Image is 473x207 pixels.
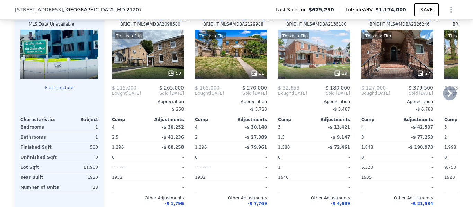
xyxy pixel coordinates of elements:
span: 4 [195,125,198,130]
span: Sold [DATE] [307,91,350,96]
span: $ 115,000 [112,85,136,91]
div: 500 [61,142,98,152]
div: Year Built [20,172,58,182]
span: , MD 21207 [115,7,142,12]
button: SAVE [414,3,439,16]
div: BRIGHT MLS # MDBA2129988 [203,21,264,27]
div: Appreciation [112,99,184,104]
div: 31 [251,70,264,77]
div: BRIGHT MLS # MDBA2098580 [120,21,180,27]
span: 1,848 [361,145,373,150]
div: - [232,162,267,172]
span: -$ 9,147 [331,135,350,140]
span: -$ 79,961 [245,145,267,150]
div: Adjustments [314,117,350,122]
span: 1,998 [444,145,456,150]
span: 6,320 [361,165,373,170]
div: 1.5 [278,132,313,142]
div: - [232,152,267,162]
span: -$ 77,253 [411,135,433,140]
span: 0 [195,155,198,160]
div: Other Adjustments [361,195,433,201]
div: [DATE] [278,91,307,96]
span: -$ 41,236 [162,135,184,140]
div: Appreciation [195,99,267,104]
div: 1932 [195,172,230,182]
span: 4 [361,125,364,130]
span: -$ 72,461 [328,145,350,150]
div: - [232,172,267,182]
span: -$ 80,258 [162,145,184,150]
span: $ 127,000 [361,85,386,91]
div: BRIGHT MLS # MDBA2135180 [286,21,347,27]
div: Bathrooms [20,132,58,142]
div: - [315,182,350,192]
div: - [149,152,184,162]
button: Show Options [444,3,458,17]
div: 1920 [61,172,98,182]
span: -$ 1,795 [165,201,184,206]
span: Bought [195,91,210,96]
span: 0 [112,155,115,160]
div: Other Adjustments [112,195,184,201]
span: Lotside ARV [346,6,375,13]
div: Appreciation [361,99,433,104]
div: Subject [59,117,98,122]
div: Adjustments [397,117,433,122]
span: 1,296 [195,145,207,150]
div: Finished Sqft [20,142,58,152]
span: Sold [DATE] [390,91,433,96]
div: - [399,162,433,172]
div: MLS Data Unavailable [29,21,74,27]
span: -$ 4,689 [331,201,350,206]
div: 50 [168,70,181,77]
span: $1,174,000 [375,7,406,12]
span: -$ 30,252 [162,125,184,130]
span: 1,580 [278,145,290,150]
span: 0 [278,155,281,160]
div: Comp [278,117,314,122]
span: , [GEOGRAPHIC_DATA] [63,6,142,13]
div: - [149,182,184,192]
div: Appreciation [278,99,350,104]
div: 27 [417,70,430,77]
div: - [399,152,433,162]
span: $ 32,653 [278,85,300,91]
div: 0 [61,152,98,162]
span: $ 270,000 [242,85,267,91]
span: $ 258 [172,107,184,112]
div: Adjustments [231,117,267,122]
div: - [149,172,184,182]
span: Bought [278,91,293,96]
div: Unfinished Sqft [20,152,58,162]
span: 9,750 [444,165,456,170]
span: Bought [361,91,376,96]
div: - [399,182,433,192]
span: $ 180,000 [325,85,350,91]
div: This is a Flip [364,32,392,39]
div: This is a Flip [115,32,143,39]
div: - [399,172,433,182]
div: 1935 [361,172,396,182]
span: -$ 27,389 [245,135,267,140]
div: [DATE] [112,91,141,96]
div: Characteristics [20,117,59,122]
div: This is a Flip [281,32,309,39]
div: 1 [61,132,98,142]
div: 3 [361,132,396,142]
div: [DATE] [361,91,390,96]
div: - [232,182,267,192]
span: 3 [278,125,281,130]
div: 29 [334,70,347,77]
span: -$ 30,140 [245,125,267,130]
span: Bought [112,91,127,96]
span: $ 123,500 [444,85,469,91]
span: Last Sold for [276,6,309,13]
div: - [149,162,184,172]
span: -$ 190,973 [408,145,433,150]
div: Unknown [195,162,230,172]
div: Other Adjustments [278,195,350,201]
span: -$ 42,507 [411,125,433,130]
div: Number of Units [20,182,59,192]
span: Sold [DATE] [224,91,267,96]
